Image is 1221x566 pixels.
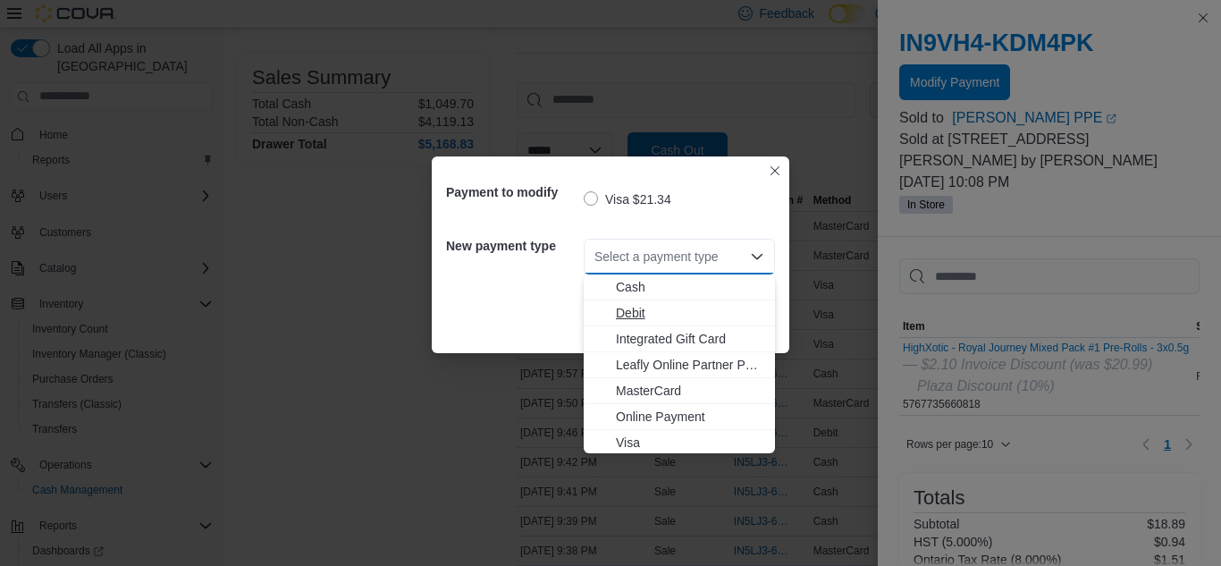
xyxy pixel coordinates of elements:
[616,408,764,426] span: Online Payment
[750,249,764,264] button: Close list of options
[584,404,775,430] button: Online Payment
[584,189,671,210] label: Visa $21.34
[584,326,775,352] button: Integrated Gift Card
[616,304,764,322] span: Debit
[446,174,580,210] h5: Payment to modify
[616,278,764,296] span: Cash
[584,430,775,456] button: Visa
[584,300,775,326] button: Debit
[584,378,775,404] button: MasterCard
[616,356,764,374] span: Leafly Online Partner Payment
[584,275,775,456] div: Choose from the following options
[764,160,786,182] button: Closes this modal window
[446,228,580,264] h5: New payment type
[616,434,764,452] span: Visa
[616,330,764,348] span: Integrated Gift Card
[594,246,596,267] input: Accessible screen reader label
[616,382,764,400] span: MasterCard
[584,275,775,300] button: Cash
[584,352,775,378] button: Leafly Online Partner Payment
